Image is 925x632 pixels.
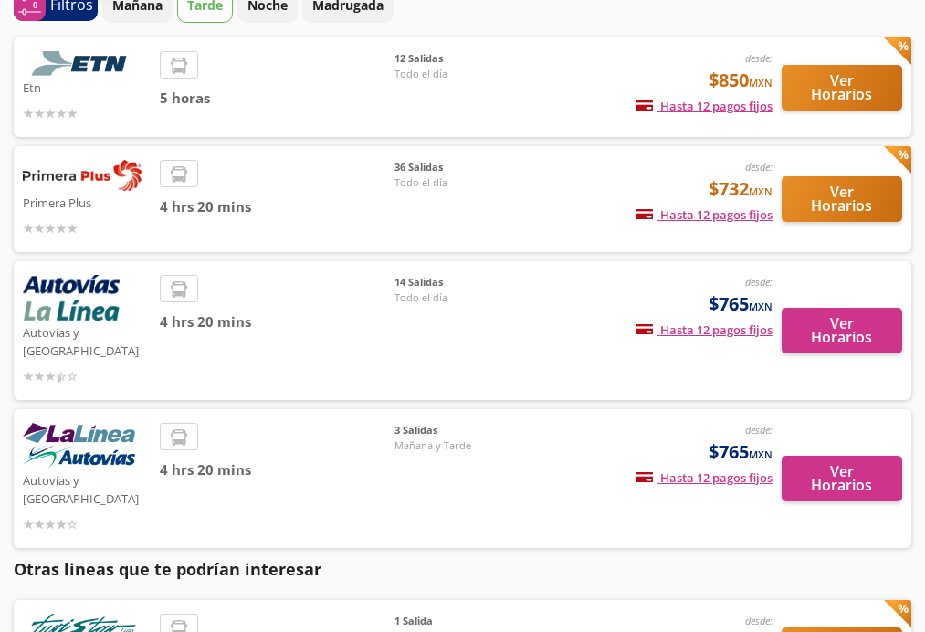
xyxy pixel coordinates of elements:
[745,614,773,627] em: desde:
[23,423,135,469] img: Autovías y La Línea
[745,275,773,289] em: desde:
[23,191,151,213] p: Primera Plus
[394,67,522,82] span: Todo el día
[749,448,773,461] small: MXN
[709,438,773,466] span: $765
[23,76,151,98] p: Etn
[749,76,773,90] small: MXN
[160,88,394,109] span: 5 horas
[636,206,773,223] span: Hasta 12 pagos fijos
[394,438,522,454] span: Mañana y Tarde
[394,275,522,290] span: 14 Salidas
[14,557,911,582] p: Otras lineas que te podrían interesar
[745,160,773,174] em: desde:
[745,51,773,65] em: desde:
[782,456,902,501] button: Ver Horarios
[394,51,522,67] span: 12 Salidas
[709,175,773,203] span: $732
[636,469,773,486] span: Hasta 12 pagos fijos
[394,423,522,438] span: 3 Salidas
[160,459,394,480] span: 4 hrs 20 mins
[23,160,142,191] img: Primera Plus
[394,290,522,306] span: Todo el día
[782,65,902,111] button: Ver Horarios
[160,311,394,332] span: 4 hrs 20 mins
[782,176,902,222] button: Ver Horarios
[394,160,522,175] span: 36 Salidas
[160,196,394,217] span: 4 hrs 20 mins
[709,290,773,318] span: $765
[23,469,151,508] p: Autovías y [GEOGRAPHIC_DATA]
[636,98,773,114] span: Hasta 12 pagos fijos
[23,275,120,321] img: Autovías y La Línea
[394,614,522,629] span: 1 Salida
[749,184,773,198] small: MXN
[709,67,773,94] span: $850
[23,321,151,360] p: Autovías y [GEOGRAPHIC_DATA]
[636,321,773,338] span: Hasta 12 pagos fijos
[749,300,773,313] small: MXN
[23,51,142,76] img: Etn
[394,175,522,191] span: Todo el día
[782,308,902,353] button: Ver Horarios
[745,423,773,437] em: desde:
